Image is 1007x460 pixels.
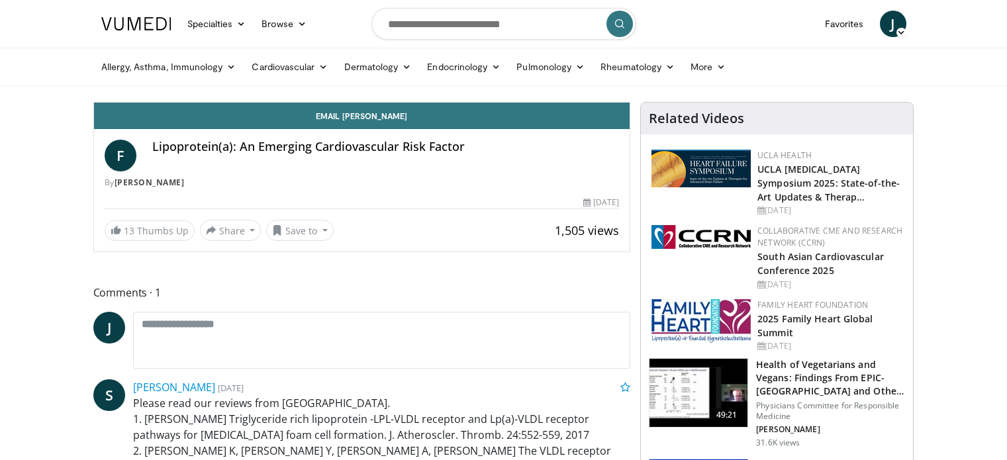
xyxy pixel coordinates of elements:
[152,140,620,154] h4: Lipoprotein(a): An Emerging Cardiovascular Risk Factor
[757,225,902,248] a: Collaborative CME and Research Network (CCRN)
[115,177,185,188] a: [PERSON_NAME]
[651,225,751,249] img: a04ee3ba-8487-4636-b0fb-5e8d268f3737.png.150x105_q85_autocrop_double_scale_upscale_version-0.2.png
[757,299,868,310] a: Family Heart Foundation
[756,400,905,422] p: Physicians Committee for Responsible Medicine
[93,312,125,344] a: J
[266,220,334,241] button: Save to
[683,54,734,80] a: More
[105,220,195,241] a: 13 Thumbs Up
[419,54,508,80] a: Endocrinology
[711,408,743,422] span: 49:21
[244,54,336,80] a: Cardiovascular
[756,424,905,435] p: [PERSON_NAME]
[93,379,125,411] a: S
[105,140,136,171] a: F
[179,11,254,37] a: Specialties
[757,205,902,216] div: [DATE]
[254,11,314,37] a: Browse
[593,54,683,80] a: Rheumatology
[93,284,631,301] span: Comments 1
[371,8,636,40] input: Search topics, interventions
[336,54,420,80] a: Dermatology
[757,250,884,277] a: South Asian Cardiovascular Conference 2025
[124,224,134,237] span: 13
[649,359,747,428] img: 606f2b51-b844-428b-aa21-8c0c72d5a896.150x105_q85_crop-smart_upscale.jpg
[651,150,751,187] img: 0682476d-9aca-4ba2-9755-3b180e8401f5.png.150x105_q85_autocrop_double_scale_upscale_version-0.2.png
[817,11,872,37] a: Favorites
[649,111,744,126] h4: Related Videos
[133,380,215,394] a: [PERSON_NAME]
[649,358,905,448] a: 49:21 Health of Vegetarians and Vegans: Findings From EPIC-[GEOGRAPHIC_DATA] and Othe… Physicians...
[651,299,751,343] img: 96363db5-6b1b-407f-974b-715268b29f70.jpeg.150x105_q85_autocrop_double_scale_upscale_version-0.2.jpg
[756,437,800,448] p: 31.6K views
[94,103,630,129] a: Email [PERSON_NAME]
[555,222,619,238] span: 1,505 views
[757,150,812,161] a: UCLA Health
[880,11,906,37] a: J
[508,54,593,80] a: Pulmonology
[756,358,905,398] h3: Health of Vegetarians and Vegans: Findings From EPIC-[GEOGRAPHIC_DATA] and Othe…
[757,279,902,291] div: [DATE]
[93,54,244,80] a: Allergy, Asthma, Immunology
[105,177,620,189] div: By
[757,163,900,203] a: UCLA [MEDICAL_DATA] Symposium 2025: State-of-the-Art Updates & Therap…
[757,340,902,352] div: [DATE]
[101,17,171,30] img: VuMedi Logo
[583,197,619,208] div: [DATE]
[218,382,244,394] small: [DATE]
[200,220,262,241] button: Share
[757,312,873,339] a: 2025 Family Heart Global Summit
